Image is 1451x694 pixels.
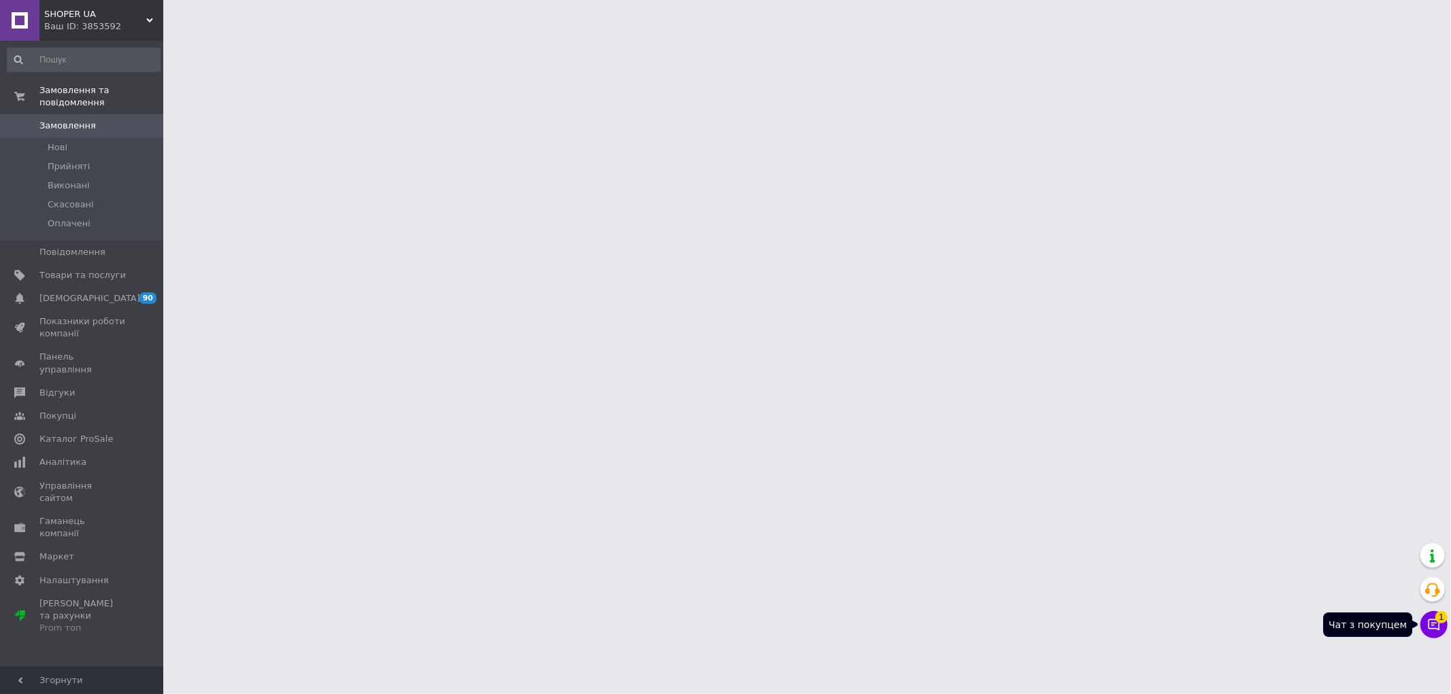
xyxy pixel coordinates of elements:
span: Панель управління [39,351,126,375]
span: Замовлення та повідомлення [39,84,163,109]
span: Товари та послуги [39,269,126,281]
span: Маркет [39,551,74,563]
div: Чат з покупцем [1323,612,1412,637]
input: Пошук [7,48,161,72]
span: 90 [139,292,156,304]
span: SHOPER UA [44,8,146,20]
span: Замовлення [39,120,96,132]
span: Управління сайтом [39,480,126,504]
span: Повідомлення [39,246,105,258]
span: Аналітика [39,456,86,468]
span: [PERSON_NAME] та рахунки [39,597,126,635]
span: Відгуки [39,387,75,399]
span: Покупці [39,410,76,422]
div: Prom топ [39,622,126,634]
span: Гаманець компанії [39,515,126,540]
button: Чат з покупцем1 [1420,611,1448,638]
span: [DEMOGRAPHIC_DATA] [39,292,140,305]
span: Показники роботи компанії [39,315,126,340]
span: Каталог ProSale [39,433,113,445]
span: Оплачені [48,218,90,230]
span: Виконані [48,179,90,192]
div: Ваш ID: 3853592 [44,20,163,33]
span: 1 [1435,611,1448,623]
span: Налаштування [39,574,109,587]
span: Нові [48,141,67,154]
span: Прийняті [48,160,90,173]
span: Скасовані [48,198,94,211]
